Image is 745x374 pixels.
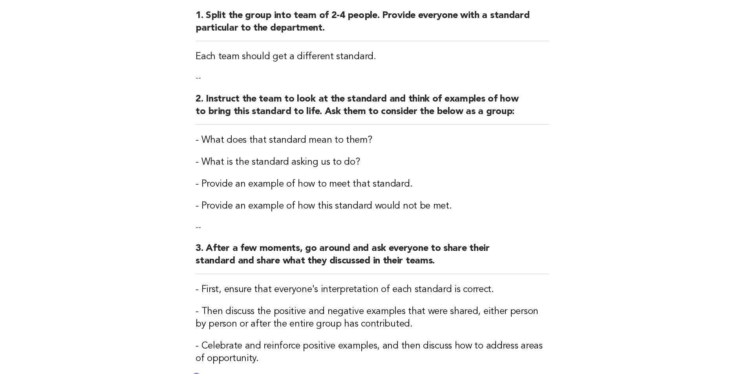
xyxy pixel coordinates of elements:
[196,9,549,41] h2: 1. Split the group into team of 2-4 people. Provide everyone with a standard particular to the de...
[196,222,549,233] p: --
[196,178,549,191] h3: - Provide an example of how to meet that standard.
[196,242,549,274] h2: 3. After a few moments, go around and ask everyone to share their standard and share what they di...
[196,93,549,125] h2: 2. Instruct the team to look at the standard and think of examples of how to bring this standard ...
[196,340,549,365] h3: - Celebrate and reinforce positive examples, and then discuss how to address areas of opportunity.
[196,305,549,330] h3: - Then discuss the positive and negative examples that were shared, either person by person or af...
[196,51,549,63] h3: Each team should get a different standard.
[196,73,549,84] p: --
[196,200,549,212] h3: - Provide an example of how this standard would not be met.
[196,283,549,296] h3: - First, ensure that everyone's interpretation of each standard is correct.
[196,156,549,169] h3: - What is the standard asking us to do?
[196,134,549,147] h3: - What does that standard mean to them?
